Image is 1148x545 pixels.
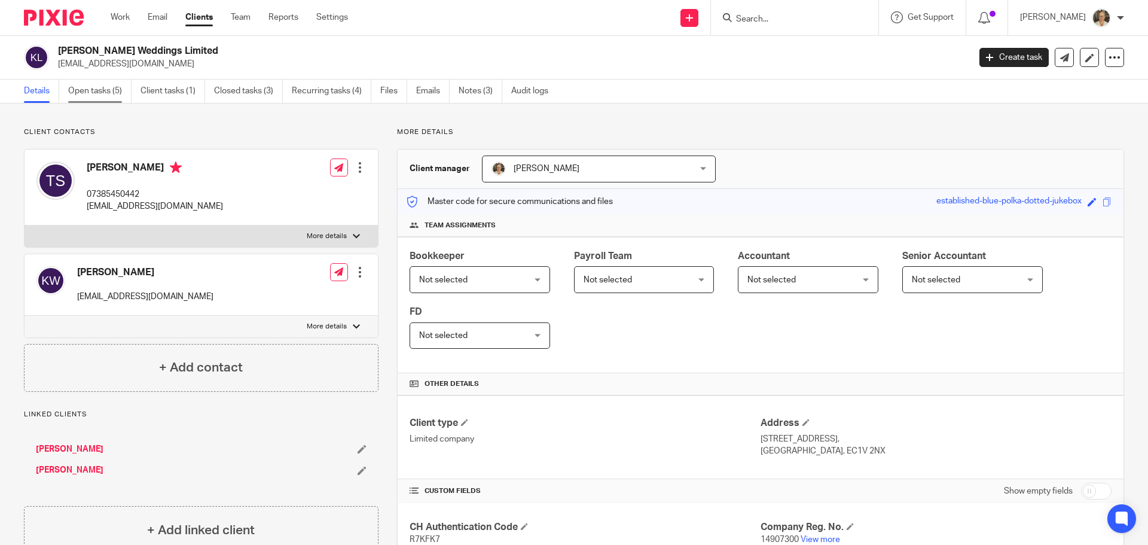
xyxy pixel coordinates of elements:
[936,195,1082,209] div: established-blue-polka-dotted-jukebox
[397,127,1124,137] p: More details
[419,276,468,284] span: Not selected
[908,13,954,22] span: Get Support
[307,322,347,331] p: More details
[761,535,799,544] span: 14907300
[24,80,59,103] a: Details
[1092,8,1111,28] img: Pete%20with%20glasses.jpg
[425,379,479,389] span: Other details
[491,162,506,176] img: Pete%20with%20glasses.jpg
[24,45,49,70] img: svg%3E
[416,80,450,103] a: Emails
[36,266,65,295] img: svg%3E
[141,80,205,103] a: Client tasks (1)
[425,221,496,230] span: Team assignments
[24,10,84,26] img: Pixie
[58,58,961,70] p: [EMAIL_ADDRESS][DOMAIN_NAME]
[761,445,1112,457] p: [GEOGRAPHIC_DATA], EC1V 2NX
[584,276,632,284] span: Not selected
[747,276,796,284] span: Not selected
[24,127,378,137] p: Client contacts
[1004,485,1073,497] label: Show empty fields
[735,14,842,25] input: Search
[58,45,781,57] h2: [PERSON_NAME] Weddings Limited
[761,433,1112,445] p: [STREET_ADDRESS],
[1020,11,1086,23] p: [PERSON_NAME]
[307,232,347,241] p: More details
[459,80,502,103] a: Notes (3)
[410,521,761,534] h4: CH Authentication Code
[738,251,790,261] span: Accountant
[292,80,371,103] a: Recurring tasks (4)
[147,521,255,540] h4: + Add linked client
[410,433,761,445] p: Limited company
[170,162,182,173] i: Primary
[761,417,1112,430] h4: Address
[185,11,213,23] a: Clients
[231,11,251,23] a: Team
[979,48,1049,67] a: Create task
[419,331,468,340] span: Not selected
[77,291,213,303] p: [EMAIL_ADDRESS][DOMAIN_NAME]
[912,276,960,284] span: Not selected
[268,11,298,23] a: Reports
[801,535,840,544] a: View more
[68,80,132,103] a: Open tasks (5)
[410,486,761,496] h4: CUSTOM FIELDS
[407,196,613,208] p: Master code for secure communications and files
[36,162,75,200] img: svg%3E
[511,80,557,103] a: Audit logs
[410,163,470,175] h3: Client manager
[36,443,103,455] a: [PERSON_NAME]
[902,251,986,261] span: Senior Accountant
[36,464,103,476] a: [PERSON_NAME]
[87,200,223,212] p: [EMAIL_ADDRESS][DOMAIN_NAME]
[410,307,422,316] span: FD
[410,417,761,430] h4: Client type
[316,11,348,23] a: Settings
[87,162,223,176] h4: [PERSON_NAME]
[514,165,579,173] span: [PERSON_NAME]
[111,11,130,23] a: Work
[24,410,378,419] p: Linked clients
[380,80,407,103] a: Files
[159,358,243,377] h4: + Add contact
[761,521,1112,534] h4: Company Reg. No.
[410,251,465,261] span: Bookkeeper
[148,11,167,23] a: Email
[214,80,283,103] a: Closed tasks (3)
[87,188,223,200] p: 07385450442
[574,251,632,261] span: Payroll Team
[77,266,213,279] h4: [PERSON_NAME]
[410,535,440,544] span: R7KFK7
